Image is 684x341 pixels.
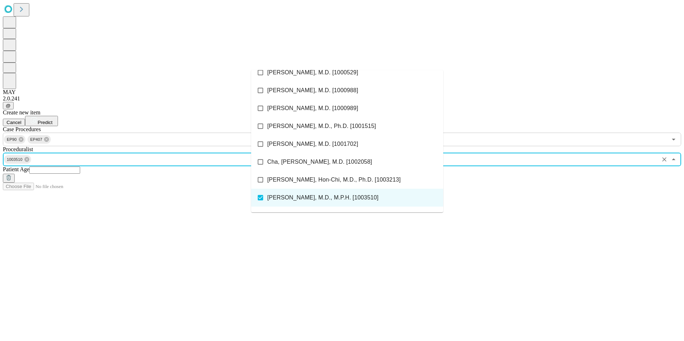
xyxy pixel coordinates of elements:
span: [PERSON_NAME], M.D. [1000988] [267,86,358,95]
button: Open [669,134,679,144]
span: Scheduled Procedure [3,126,41,132]
span: @ [6,103,11,108]
span: Patient Age [3,166,29,172]
span: [PERSON_NAME], M.D. [1000529] [267,68,358,77]
span: [PERSON_NAME], [PERSON_NAME], M.B.B.S. [1003801] [267,211,420,220]
div: EP407 [28,135,51,144]
span: 1003510 [4,155,25,164]
div: 2.0.241 [3,95,681,102]
span: Proceduralist [3,146,33,152]
button: Clear [659,154,669,164]
span: [PERSON_NAME], Hon-Chi, M.D., Ph.D. [1003213] [267,176,401,184]
span: [PERSON_NAME], M.D., M.P.H. [1003510] [267,193,378,202]
div: MAY [3,89,681,95]
div: 1003510 [4,155,31,164]
button: Close [669,154,679,164]
span: Cha, [PERSON_NAME], M.D. [1002058] [267,158,372,166]
span: Predict [38,120,52,125]
span: Cancel [6,120,21,125]
span: EP90 [4,135,20,144]
button: Cancel [3,119,25,126]
span: Create new item [3,109,40,115]
span: [PERSON_NAME], M.D. [1001702] [267,140,358,148]
button: Predict [25,116,58,126]
div: EP90 [4,135,25,144]
span: [PERSON_NAME], M.D. [1000989] [267,104,358,113]
span: EP407 [28,135,45,144]
button: @ [3,102,14,109]
span: [PERSON_NAME], M.D., Ph.D. [1001515] [267,122,376,130]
